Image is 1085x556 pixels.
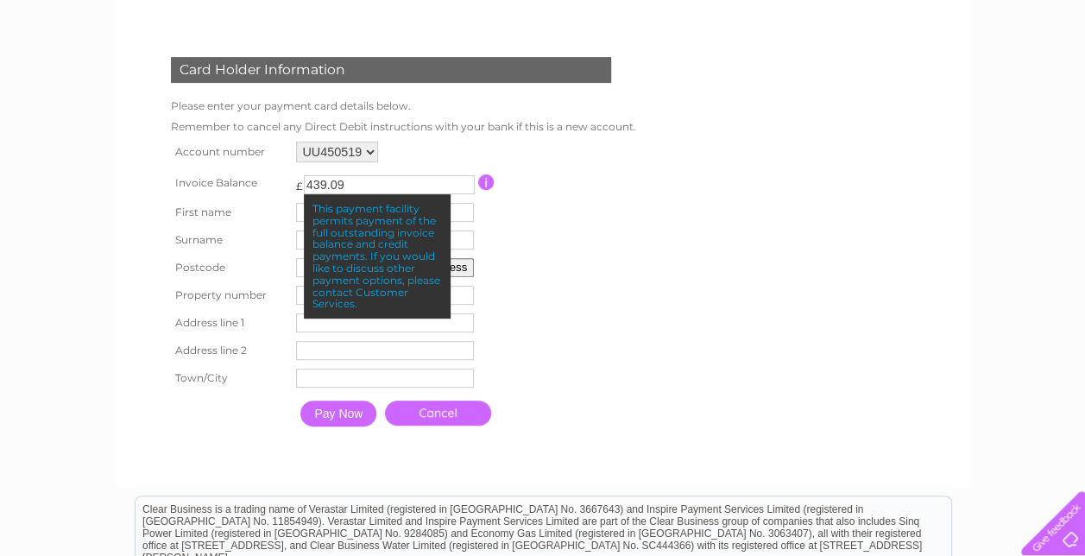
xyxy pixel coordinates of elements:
[167,137,293,167] th: Account number
[478,174,495,190] input: Information
[300,401,376,426] input: Pay Now
[171,57,611,83] div: Card Holder Information
[167,254,293,281] th: Postcode
[296,171,303,193] td: £
[167,199,293,226] th: First name
[167,309,293,337] th: Address line 1
[167,226,293,254] th: Surname
[167,167,293,199] th: Invoice Balance
[824,73,862,86] a: Energy
[385,401,491,426] a: Cancel
[136,9,951,84] div: Clear Business is a trading name of Verastar Limited (registered in [GEOGRAPHIC_DATA] No. 3667643...
[935,73,960,86] a: Blog
[760,9,879,30] a: 0333 014 3131
[304,194,451,319] div: This payment facility permits payment of the full outstanding invoice balance and credit payments...
[167,117,640,137] td: Remember to cancel any Direct Debit instructions with your bank if this is a new account.
[38,45,126,98] img: logo.png
[781,73,814,86] a: Water
[167,281,293,309] th: Property number
[970,73,1012,86] a: Contact
[167,364,293,392] th: Town/City
[167,96,640,117] td: Please enter your payment card details below.
[873,73,924,86] a: Telecoms
[1028,73,1069,86] a: Log out
[167,337,293,364] th: Address line 2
